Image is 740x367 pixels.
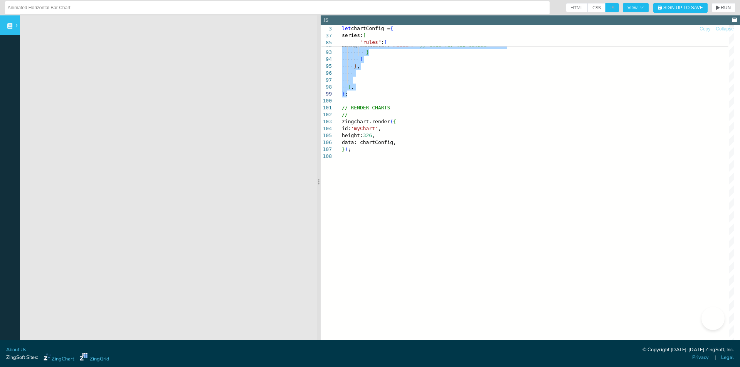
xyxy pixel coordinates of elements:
div: 102 [321,111,332,118]
span: // RENDER CHARTS [342,105,390,111]
span: height: [342,132,363,138]
button: RUN [711,3,735,12]
div: 103 [321,118,332,125]
span: ; [345,91,348,97]
iframe: Toggle Customer Support [701,307,725,330]
div: 106 [321,139,332,146]
span: View [627,5,644,10]
a: ZingChart [44,353,74,363]
span: chartConfig = [351,25,390,31]
button: Collapse [715,25,734,33]
span: Copy [700,27,710,31]
div: 105 [321,132,332,139]
div: JS [324,17,328,24]
span: ] [348,84,351,90]
div: 104 [321,125,332,132]
span: series: [342,32,363,38]
span: 326 [363,132,372,138]
span: let [342,25,351,31]
a: Legal [721,354,734,361]
span: { [390,25,393,31]
div: 99 [321,90,332,97]
span: JS [605,3,619,12]
div: 96 [321,70,332,77]
span: 85 [321,39,332,46]
span: } [342,91,345,97]
span: , [357,63,360,69]
span: 'myChart' [351,126,378,131]
div: 93 [321,49,332,56]
button: View [623,3,649,12]
span: [ [363,32,366,38]
div: 100 [321,97,332,104]
span: ZingSoft Sites: [6,354,38,361]
div: 97 [321,77,332,84]
span: ; [348,146,351,152]
a: About Us [6,346,26,354]
div: 94 [321,56,332,63]
span: data: chartConfig, [342,139,396,145]
span: } [342,146,345,152]
span: zingchart.render [342,119,390,124]
span: : [381,39,384,45]
span: CSS [588,3,605,12]
div: 98 [321,84,332,90]
iframe: Your browser does not support iframes. [20,15,317,348]
a: ZingGrid [80,353,109,363]
div: 108 [321,153,332,160]
span: | [715,354,716,361]
a: Privacy [692,354,709,361]
div: checkbox-group [566,3,619,12]
span: [ [384,39,387,45]
span: Collapse [716,27,734,31]
span: } [366,49,369,55]
div: 107 [321,146,332,153]
div: 101 [321,104,332,111]
span: 37 [321,32,332,39]
span: RUN [721,5,731,10]
button: Sign Up to Save [653,3,708,13]
span: Sign Up to Save [663,5,703,10]
span: ( [390,119,393,124]
span: ] [360,56,363,62]
span: { [393,119,396,124]
div: 95 [321,63,332,70]
span: ) [345,146,348,152]
span: 3 [321,25,332,32]
div: © Copyright [DATE]-[DATE] ZingSoft, Inc. [642,346,734,354]
input: Untitled Demo [8,2,547,14]
span: , [372,132,375,138]
span: // ----------------------------- [342,112,438,117]
span: , [351,84,354,90]
span: } [354,63,357,69]
span: HTML [566,3,588,12]
span: , [378,126,381,131]
span: "rules" [360,39,381,45]
span: id: [342,126,351,131]
button: Copy [699,25,711,33]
